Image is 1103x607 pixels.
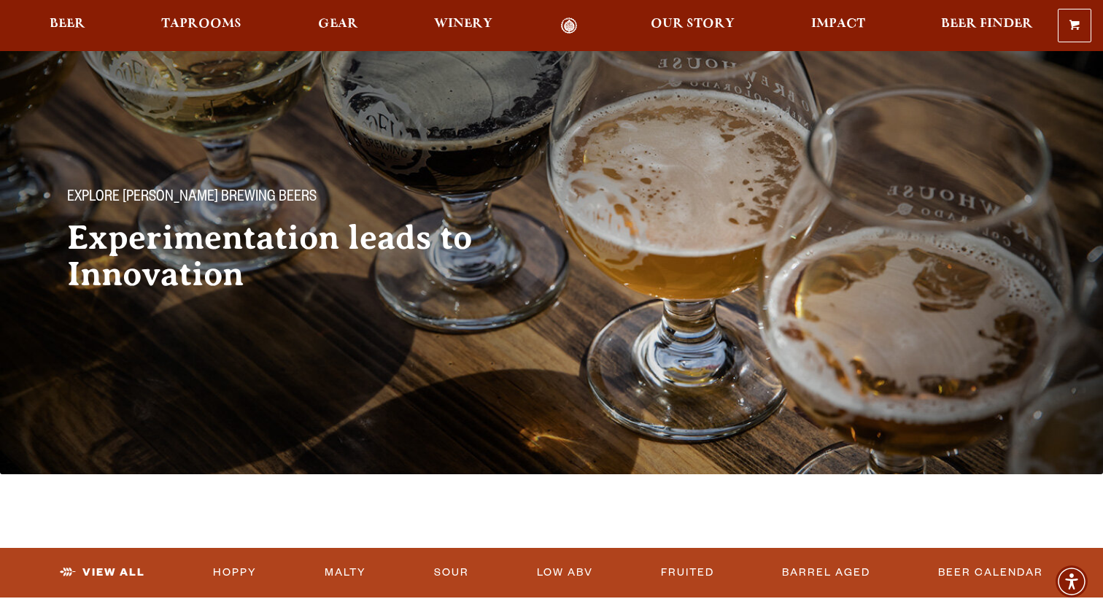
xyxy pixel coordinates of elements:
[531,556,599,589] a: Low ABV
[67,220,522,293] h2: Experimentation leads to Innovation
[655,556,720,589] a: Fruited
[932,18,1042,34] a: Beer Finder
[425,18,502,34] a: Winery
[941,18,1033,30] span: Beer Finder
[802,18,875,34] a: Impact
[651,18,735,30] span: Our Story
[54,556,151,589] a: View All
[776,556,876,589] a: Barrel Aged
[309,18,368,34] a: Gear
[318,18,358,30] span: Gear
[641,18,744,34] a: Our Story
[40,18,95,34] a: Beer
[1056,565,1088,598] div: Accessibility Menu
[811,18,865,30] span: Impact
[434,18,492,30] span: Winery
[50,18,85,30] span: Beer
[161,18,241,30] span: Taprooms
[67,189,317,208] span: Explore [PERSON_NAME] Brewing Beers
[152,18,251,34] a: Taprooms
[319,556,372,589] a: Malty
[428,556,475,589] a: Sour
[932,556,1049,589] a: Beer Calendar
[207,556,263,589] a: Hoppy
[541,18,596,34] a: Odell Home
